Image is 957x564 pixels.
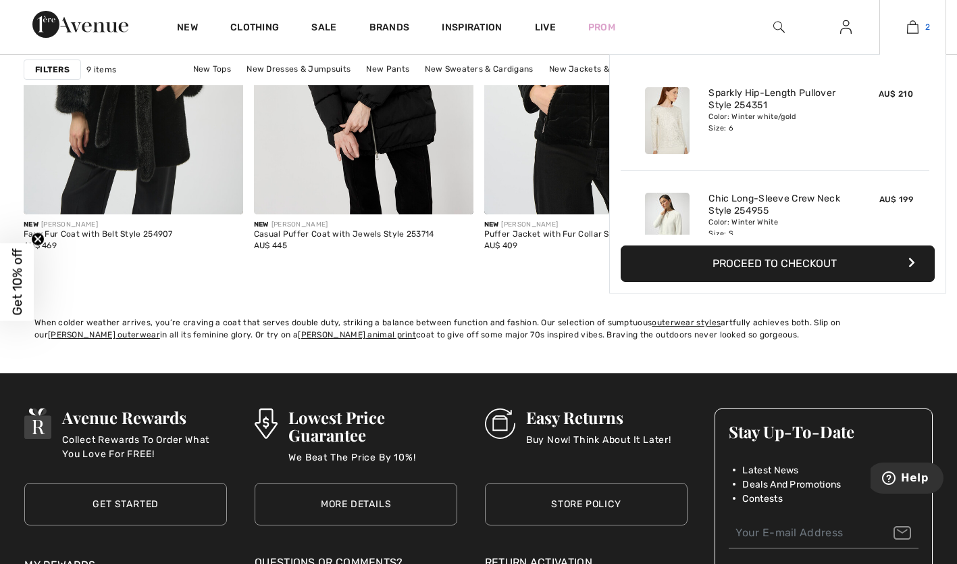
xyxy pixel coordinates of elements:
[621,245,935,282] button: Proceed to Checkout
[652,318,721,327] a: outerwear styles
[742,492,782,506] span: Contests
[254,220,434,230] div: [PERSON_NAME]
[645,193,690,260] img: Chic Long-Sleeve Crew Neck Style 254955
[255,483,457,525] a: More Details
[9,249,25,316] span: Get 10% off
[526,408,671,426] h3: Easy Returns
[742,463,798,477] span: Latest News
[484,230,658,239] div: Puffer Jacket with Fur Collar Style 253928
[254,230,434,239] div: Casual Puffer Coat with Jewels Style 253714
[840,19,852,35] img: My Info
[34,316,923,341] div: When colder weather arrives, you’re craving a coat that serves double duty, striking a balance be...
[186,60,238,78] a: New Tops
[542,60,648,78] a: New Jackets & Blazers
[177,22,198,36] a: New
[298,330,416,339] a: [PERSON_NAME] animal print
[24,483,227,525] a: Get Started
[879,195,913,204] span: AU$ 199
[925,21,930,33] span: 2
[48,330,160,339] a: [PERSON_NAME] outerwear
[369,22,410,36] a: Brands
[240,60,357,78] a: New Dresses & Jumpsuits
[230,22,279,36] a: Clothing
[254,241,287,250] span: AU$ 445
[708,193,842,217] a: Chic Long-Sleeve Crew Neck Style 254955
[729,423,918,440] h3: Stay Up-To-Date
[484,220,658,230] div: [PERSON_NAME]
[526,433,671,460] p: Buy Now! Think About It Later!
[829,19,862,36] a: Sign In
[32,11,128,38] img: 1ère Avenue
[484,220,499,229] span: New
[24,408,51,439] img: Avenue Rewards
[773,19,785,35] img: search the website
[288,408,457,444] h3: Lowest Price Guarantee
[485,408,515,439] img: Easy Returns
[535,20,556,34] a: Live
[24,220,38,229] span: New
[288,450,457,477] p: We Beat The Price By 10%!
[86,64,116,76] span: 9 items
[742,477,841,492] span: Deals And Promotions
[588,20,615,34] a: Prom
[418,60,540,78] a: New Sweaters & Cardigans
[442,22,502,36] span: Inspiration
[729,518,918,548] input: Your E-mail Address
[871,463,943,496] iframe: Opens a widget where you can find more information
[880,19,946,35] a: 2
[255,408,278,439] img: Lowest Price Guarantee
[708,112,842,133] div: Color: Winter white/gold Size: 6
[31,233,45,246] button: Close teaser
[311,22,336,36] a: Sale
[254,220,269,229] span: New
[62,433,227,460] p: Collect Rewards To Order What You Love For FREE!
[708,87,842,112] a: Sparkly Hip-Length Pullover Style 254351
[24,220,173,230] div: [PERSON_NAME]
[24,241,57,250] span: AU$ 469
[35,64,70,76] strong: Filters
[359,60,416,78] a: New Pants
[484,241,518,250] span: AU$ 409
[24,230,173,239] div: Faux Fur Coat with Belt Style 254907
[879,89,913,99] span: AU$ 210
[708,217,842,239] div: Color: Winter White Size: S
[485,483,688,525] a: Store Policy
[645,87,690,154] img: Sparkly Hip-Length Pullover Style 254351
[907,19,919,35] img: My Bag
[62,408,227,426] h3: Avenue Rewards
